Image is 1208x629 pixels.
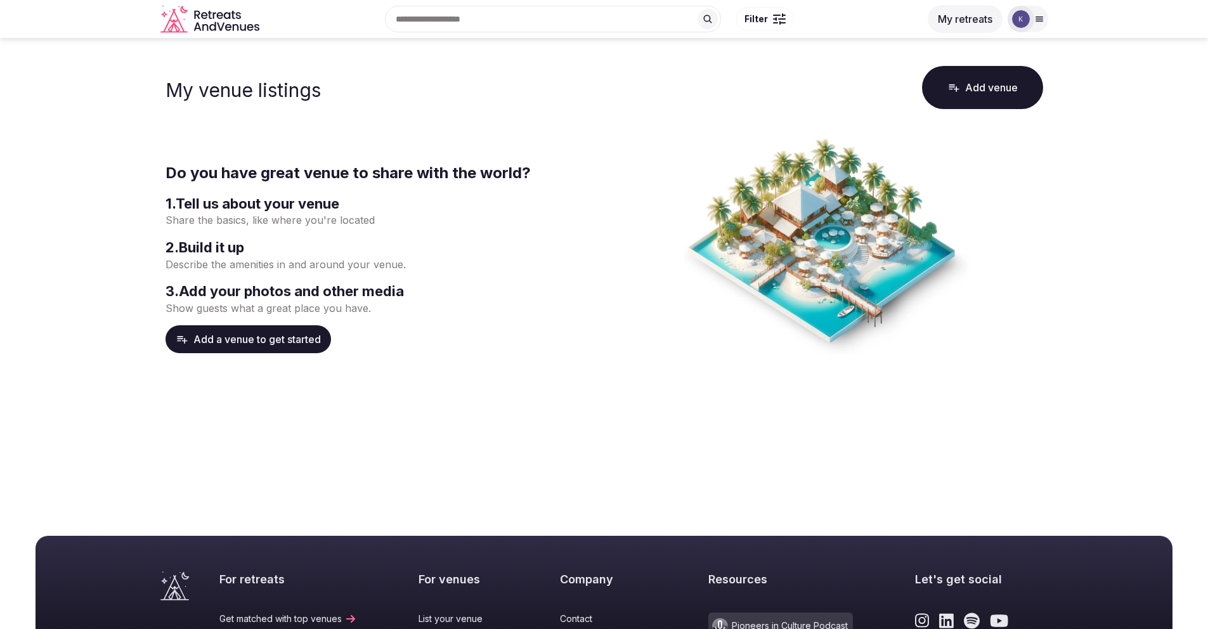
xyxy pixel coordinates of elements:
svg: Retreats and Venues company logo [160,5,262,34]
h3: 1 . Tell us about your venue [166,194,599,214]
h2: Company [560,571,647,587]
h3: 3 . Add your photos and other media [166,282,599,301]
a: Visit the homepage [160,571,189,600]
h2: Do you have great venue to share with the world? [166,162,599,184]
a: List your venue [419,613,498,625]
h3: 2 . Build it up [166,238,599,257]
h2: For retreats [219,571,357,587]
img: karen-7105 [1012,10,1030,28]
a: Link to the retreats and venues LinkedIn page [939,613,954,629]
button: Add a venue to get started [166,325,331,353]
button: My retreats [928,5,1003,33]
span: Filter [744,13,768,25]
p: Describe the amenities in and around your venue. [166,257,599,271]
p: Share the basics, like where you're located [166,213,599,227]
a: Contact [560,613,647,625]
h2: Resources [708,571,853,587]
a: Visit the homepage [160,5,262,34]
a: My retreats [928,13,1003,25]
a: Link to the retreats and venues Spotify page [964,613,980,629]
a: Link to the retreats and venues Instagram page [915,613,930,629]
button: Filter [736,7,794,31]
a: Get matched with top venues [219,613,357,625]
h2: For venues [419,571,498,587]
p: Show guests what a great place you have. [166,301,599,315]
button: Add venue [922,66,1043,109]
h2: Let's get social [915,571,1048,587]
a: Link to the retreats and venues Youtube page [990,613,1008,629]
h1: My venue listings [166,79,321,101]
img: Create venue [684,137,968,355]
